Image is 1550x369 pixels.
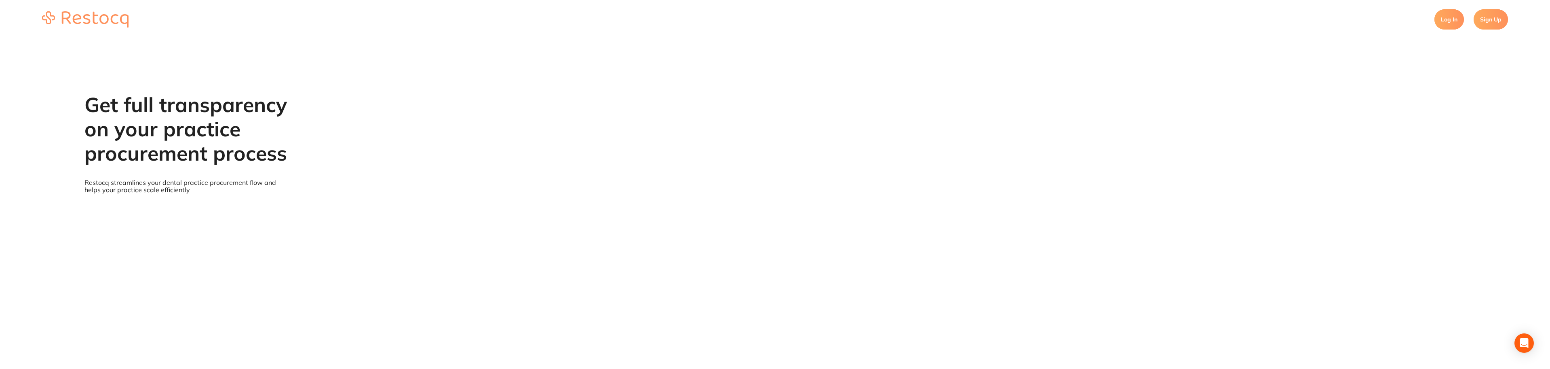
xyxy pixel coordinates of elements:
img: restocq_logo.svg [42,11,129,28]
div: Open Intercom Messenger [1514,333,1534,353]
a: Log In [1434,9,1464,30]
h1: Get full transparency on your practice procurement process [84,93,288,165]
a: Sign Up [1474,9,1508,30]
p: Restocq streamlines your dental practice procurement flow and helps your practice scale efficiently [84,179,288,194]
